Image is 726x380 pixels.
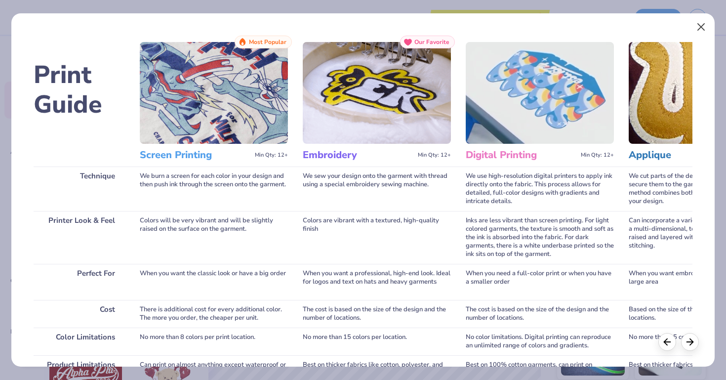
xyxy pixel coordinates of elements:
[581,152,614,159] span: Min Qty: 12+
[34,211,125,264] div: Printer Look & Feel
[418,152,451,159] span: Min Qty: 12+
[303,211,451,264] div: Colors are vibrant with a textured, high-quality finish
[249,39,286,45] span: Most Popular
[34,328,125,355] div: Color Limitations
[140,264,288,300] div: When you want the classic look or have a big order
[466,328,614,355] div: No color limitations. Digital printing can reproduce an unlimited range of colors and gradients.
[692,18,711,37] button: Close
[140,211,288,264] div: Colors will be very vibrant and will be slightly raised on the surface on the garment.
[140,300,288,328] div: There is additional cost for every additional color. The more you order, the cheaper per unit.
[466,300,614,328] div: The cost is based on the size of the design and the number of locations.
[303,300,451,328] div: The cost is based on the size of the design and the number of locations.
[34,300,125,328] div: Cost
[303,264,451,300] div: When you want a professional, high-end look. Ideal for logos and text on hats and heavy garments
[303,167,451,211] div: We sew your design onto the garment with thread using a special embroidery sewing machine.
[34,60,125,120] h2: Print Guide
[140,167,288,211] div: We burn a screen for each color in your design and then push ink through the screen onto the garm...
[34,167,125,211] div: Technique
[303,149,414,162] h3: Embroidery
[466,264,614,300] div: When you need a full-color print or when you have a smaller order
[466,42,614,144] img: Digital Printing
[466,211,614,264] div: Inks are less vibrant than screen printing. For light colored garments, the texture is smooth and...
[414,39,449,45] span: Our Favorite
[34,264,125,300] div: Perfect For
[255,152,288,159] span: Min Qty: 12+
[303,328,451,355] div: No more than 15 colors per location.
[303,42,451,144] img: Embroidery
[140,149,251,162] h3: Screen Printing
[140,42,288,144] img: Screen Printing
[466,149,577,162] h3: Digital Printing
[466,167,614,211] div: We use high-resolution digital printers to apply ink directly onto the fabric. This process allow...
[140,328,288,355] div: No more than 8 colors per print location.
